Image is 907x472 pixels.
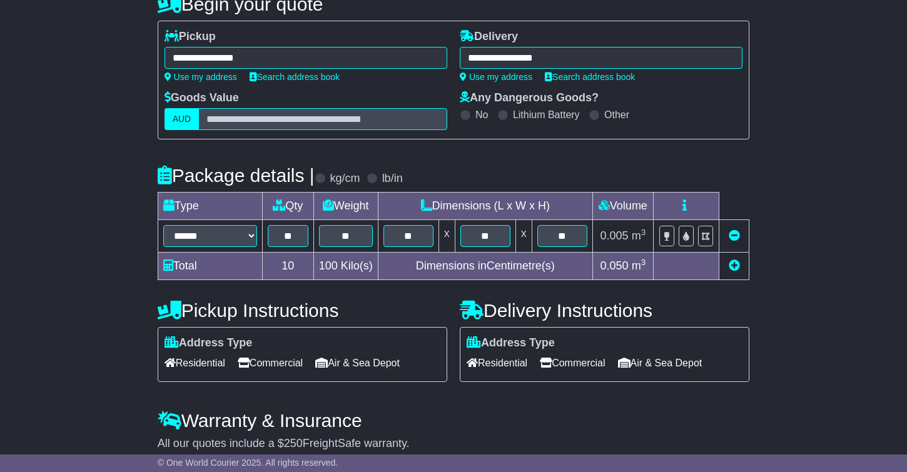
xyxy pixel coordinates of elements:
[165,353,225,373] span: Residential
[729,229,740,242] a: Remove this item
[284,437,303,449] span: 250
[165,91,239,105] label: Goods Value
[165,108,200,130] label: AUD
[729,259,740,272] a: Add new item
[319,259,338,272] span: 100
[313,253,378,280] td: Kilo(s)
[618,353,702,373] span: Air & Sea Depot
[262,253,313,280] td: 10
[165,30,216,44] label: Pickup
[158,253,262,280] td: Total
[600,229,629,242] span: 0.005
[467,353,527,373] span: Residential
[158,165,315,186] h4: Package details |
[641,258,646,267] sup: 3
[545,72,635,82] a: Search address book
[250,72,340,82] a: Search address book
[604,109,629,121] label: Other
[238,353,303,373] span: Commercial
[165,336,253,350] label: Address Type
[460,300,749,321] h4: Delivery Instructions
[158,458,338,468] span: © One World Courier 2025. All rights reserved.
[513,109,580,121] label: Lithium Battery
[378,193,592,220] td: Dimensions (L x W x H)
[315,353,400,373] span: Air & Sea Depot
[460,30,518,44] label: Delivery
[515,220,532,253] td: x
[632,259,646,272] span: m
[165,72,237,82] a: Use my address
[330,172,360,186] label: kg/cm
[158,193,262,220] td: Type
[540,353,605,373] span: Commercial
[158,300,447,321] h4: Pickup Instructions
[313,193,378,220] td: Weight
[438,220,455,253] td: x
[382,172,403,186] label: lb/in
[592,193,653,220] td: Volume
[641,228,646,237] sup: 3
[378,253,592,280] td: Dimensions in Centimetre(s)
[460,72,532,82] a: Use my address
[467,336,555,350] label: Address Type
[632,229,646,242] span: m
[475,109,488,121] label: No
[158,437,750,451] div: All our quotes include a $ FreightSafe warranty.
[158,410,750,431] h4: Warranty & Insurance
[460,91,599,105] label: Any Dangerous Goods?
[262,193,313,220] td: Qty
[600,259,629,272] span: 0.050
